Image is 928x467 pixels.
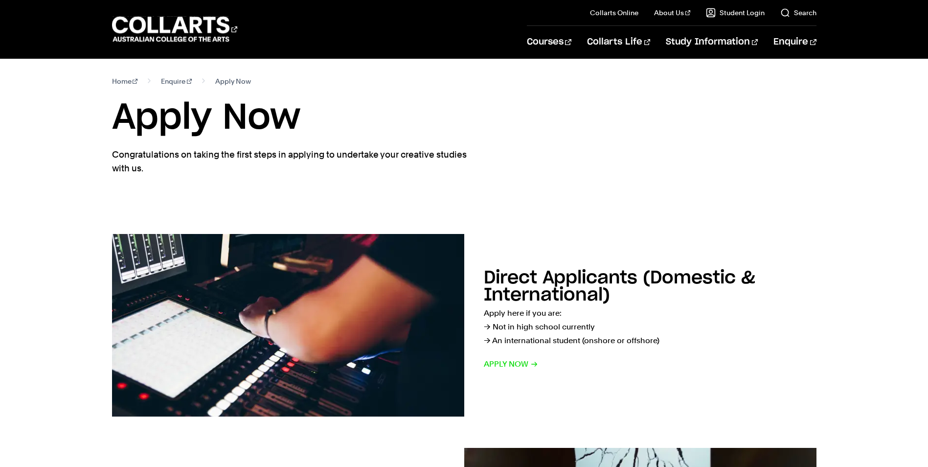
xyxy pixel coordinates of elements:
[780,8,816,18] a: Search
[112,96,816,140] h1: Apply Now
[484,357,538,371] span: Apply now
[484,306,816,348] p: Apply here if you are: → Not in high school currently → An international student (onshore or offs...
[112,15,237,43] div: Go to homepage
[215,74,251,88] span: Apply Now
[666,26,758,58] a: Study Information
[112,148,469,175] p: Congratulations on taking the first steps in applying to undertake your creative studies with us.
[706,8,765,18] a: Student Login
[484,269,755,304] h2: Direct Applicants (Domestic & International)
[161,74,192,88] a: Enquire
[112,234,816,417] a: Direct Applicants (Domestic & International) Apply here if you are:→ Not in high school currently...
[654,8,690,18] a: About Us
[527,26,571,58] a: Courses
[587,26,650,58] a: Collarts Life
[112,74,138,88] a: Home
[590,8,638,18] a: Collarts Online
[773,26,816,58] a: Enquire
